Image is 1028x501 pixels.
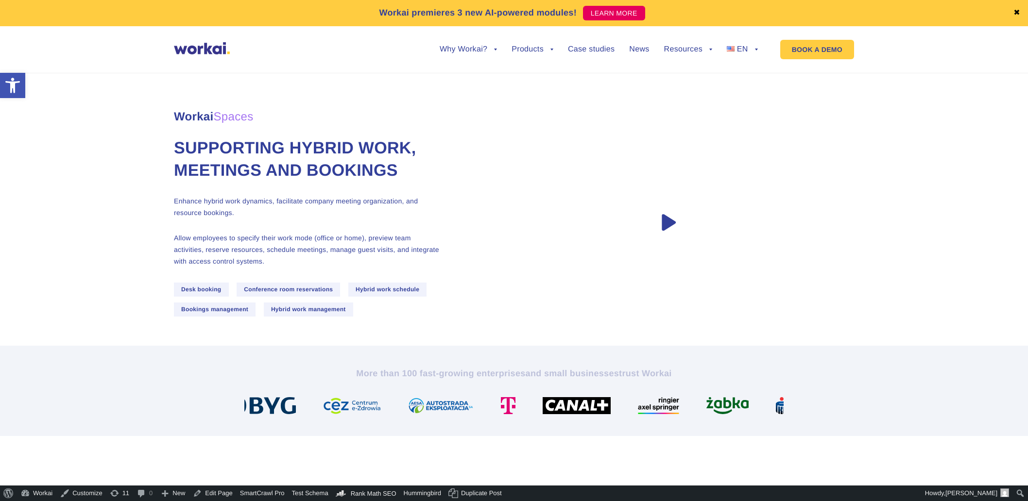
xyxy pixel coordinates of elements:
[440,46,497,53] a: Why Workai?
[568,46,615,53] a: Case studies
[288,485,332,501] a: Test Schema
[583,6,645,20] a: LEARN MORE
[1013,9,1020,17] a: ✖
[214,110,254,123] em: Spaces
[122,485,129,501] span: 11
[664,46,712,53] a: Resources
[264,302,353,317] span: Hybrid work management
[922,485,1013,501] a: Howdy,
[461,485,502,501] span: Duplicate Post
[237,485,289,501] a: SmartCrawl Pro
[945,489,997,497] span: [PERSON_NAME]
[174,100,254,123] span: Workai
[174,195,441,218] p: Enhance hybrid work dynamics, facilitate company meeting organization, and resource bookings.
[244,367,784,379] h2: More than 100 fast-growing enterprises trust Workai
[351,490,396,497] span: Rank Math SEO
[379,6,577,19] p: Workai premieres 3 new AI-powered modules!
[172,485,185,501] span: New
[400,485,445,501] a: Hummingbird
[526,368,619,378] i: and small businesses
[237,283,340,297] span: Conference room reservations
[629,46,649,53] a: News
[348,283,427,297] span: Hybrid work schedule
[149,485,153,501] span: 0
[56,485,106,501] a: Customize
[174,232,441,267] p: Allow employees to specify their work mode (office or home), preview team activities, reserve res...
[512,46,553,53] a: Products
[174,302,256,317] span: Bookings management
[780,40,854,59] a: BOOK A DEMO
[17,485,56,501] a: Workai
[189,485,236,501] a: Edit Page
[332,485,400,501] a: Rank Math Dashboard
[737,45,748,53] span: EN
[174,137,441,182] h1: Supporting hybrid work, meetings and bookings
[174,283,229,297] span: Desk booking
